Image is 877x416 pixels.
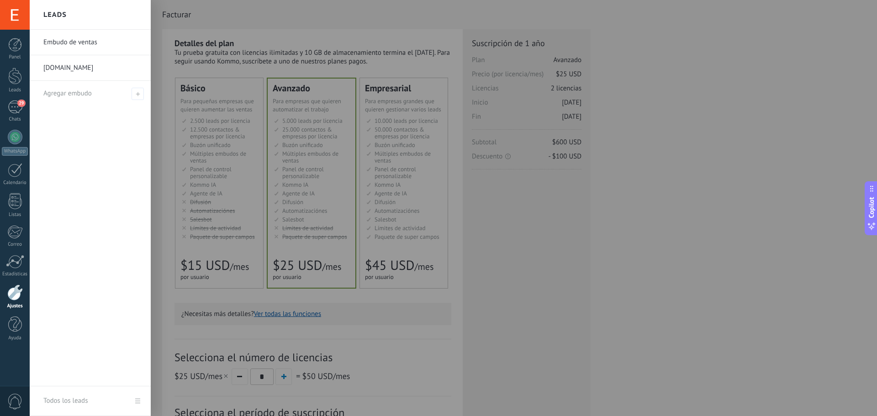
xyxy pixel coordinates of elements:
div: Calendario [2,180,28,186]
div: Leads [2,87,28,93]
div: Estadísticas [2,271,28,277]
div: Listas [2,212,28,218]
span: 29 [17,100,25,107]
div: Ayuda [2,335,28,341]
div: Correo [2,242,28,247]
div: Todos los leads [43,388,88,414]
span: Copilot [867,197,876,218]
div: Ajustes [2,303,28,309]
div: Panel [2,54,28,60]
div: Chats [2,116,28,122]
span: Agregar embudo [132,88,144,100]
div: WhatsApp [2,147,28,156]
a: [DOMAIN_NAME] [43,55,142,81]
span: Agregar embudo [43,89,92,98]
a: Embudo de ventas [43,30,142,55]
a: Todos los leads [30,386,151,416]
h2: Leads [43,0,67,29]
